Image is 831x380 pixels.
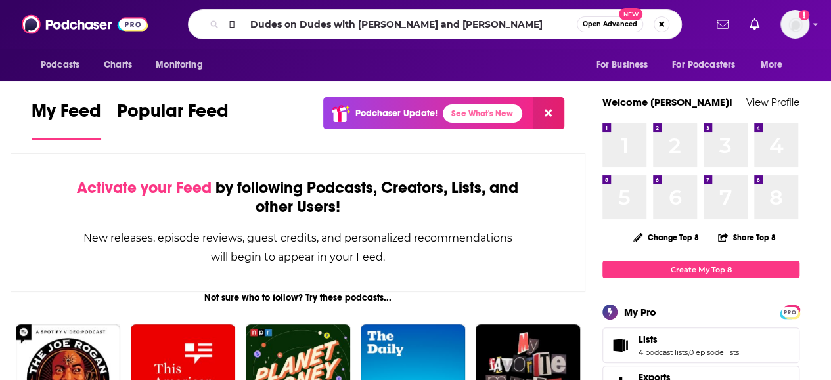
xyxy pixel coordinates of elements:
[639,348,688,357] a: 4 podcast lists
[689,348,739,357] a: 0 episode lists
[32,100,101,140] a: My Feed
[625,229,707,245] button: Change Top 8
[32,53,97,77] button: open menu
[688,348,689,357] span: ,
[156,56,202,74] span: Monitoring
[799,10,809,20] svg: Add a profile image
[587,53,664,77] button: open menu
[780,10,809,39] button: Show profile menu
[41,56,79,74] span: Podcasts
[11,292,585,303] div: Not sure who to follow? Try these podcasts...
[639,333,658,345] span: Lists
[780,10,809,39] span: Logged in as RiverheadPublicity
[780,10,809,39] img: User Profile
[596,56,648,74] span: For Business
[717,224,776,250] button: Share Top 8
[77,178,212,198] span: Activate your Feed
[782,306,797,316] a: PRO
[443,104,522,123] a: See What's New
[746,96,799,108] a: View Profile
[752,53,799,77] button: open menu
[32,100,101,130] span: My Feed
[146,53,219,77] button: open menu
[117,100,229,140] a: Popular Feed
[639,333,739,345] a: Lists
[744,13,765,35] a: Show notifications dropdown
[711,13,734,35] a: Show notifications dropdown
[104,56,132,74] span: Charts
[624,306,656,318] div: My Pro
[602,327,799,363] span: Lists
[619,8,642,20] span: New
[22,12,148,37] img: Podchaser - Follow, Share and Rate Podcasts
[782,307,797,317] span: PRO
[77,179,519,217] div: by following Podcasts, Creators, Lists, and other Users!
[583,21,637,28] span: Open Advanced
[602,261,799,278] a: Create My Top 8
[607,336,633,354] a: Lists
[672,56,735,74] span: For Podcasters
[224,14,577,35] input: Search podcasts, credits, & more...
[355,108,438,119] p: Podchaser Update!
[77,228,519,266] div: New releases, episode reviews, guest credits, and personalized recommendations will begin to appe...
[117,100,229,130] span: Popular Feed
[188,9,682,39] div: Search podcasts, credits, & more...
[761,56,783,74] span: More
[95,53,140,77] a: Charts
[577,16,643,32] button: Open AdvancedNew
[663,53,754,77] button: open menu
[602,96,732,108] a: Welcome [PERSON_NAME]!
